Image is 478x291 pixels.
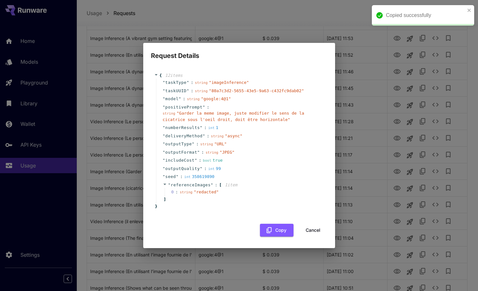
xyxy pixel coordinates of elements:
[191,88,193,94] span: :
[467,8,472,13] button: close
[208,166,221,172] div: 99
[260,224,294,237] button: Copy
[163,141,165,146] span: "
[165,125,200,131] span: numberResults
[203,157,223,164] div: true
[204,166,207,172] span: :
[196,141,199,147] span: :
[163,196,166,203] span: ]
[191,79,193,86] span: :
[208,126,215,130] span: int
[165,149,197,156] span: outputFormat
[165,96,179,102] span: model
[165,141,192,147] span: outputType
[203,158,212,163] span: bool
[192,141,194,146] span: "
[211,182,213,187] span: "
[214,141,227,146] span: " URL "
[202,105,205,109] span: "
[176,189,178,195] div: :
[386,12,465,19] div: Copied successfully
[207,133,209,139] span: :
[165,166,200,172] span: outputQuality
[183,96,185,102] span: :
[219,182,222,188] span: [
[165,174,176,180] span: seed
[163,88,165,93] span: "
[186,88,189,93] span: "
[184,174,214,180] div: 358619890
[186,80,189,85] span: "
[160,72,162,79] span: {
[204,125,207,131] span: :
[225,182,237,187] span: 1 item
[165,79,187,86] span: taskType
[143,43,335,61] h2: Request Details
[178,96,181,101] span: "
[165,104,203,110] span: positivePrompt
[180,174,183,180] span: :
[215,182,217,188] span: :
[220,150,235,155] span: " JPEG "
[163,111,304,122] span: " Garder la meme image, juste modifier le sens de la cicatrice sous l'oeil droit, doit être horiz...
[197,150,200,155] span: "
[206,150,218,155] span: string
[200,166,202,171] span: "
[225,133,242,138] span: " async "
[209,80,249,85] span: " imageInference "
[194,190,219,194] span: " redacted "
[201,149,204,156] span: :
[207,104,209,110] span: :
[200,125,202,130] span: "
[163,133,165,138] span: "
[163,125,165,130] span: "
[163,80,165,85] span: "
[163,166,165,171] span: "
[194,158,197,163] span: "
[195,81,208,85] span: string
[154,203,158,210] span: }
[163,158,165,163] span: "
[163,150,165,155] span: "
[163,111,176,116] span: string
[168,182,171,187] span: "
[201,96,231,101] span: " google:4@1 "
[195,89,208,93] span: string
[208,125,218,131] div: 1
[165,73,183,78] span: 12 item s
[171,189,180,195] span: 0
[165,88,187,94] span: taskUUID
[199,157,201,164] span: :
[163,105,165,109] span: "
[165,133,203,139] span: deliveryMethod
[209,88,304,93] span: " 80a7c3d2-5655-43e5-9a63-c432fc9dab02 "
[163,174,165,179] span: "
[165,157,195,164] span: includeCost
[184,175,191,179] span: int
[180,190,192,194] span: string
[202,133,205,138] span: "
[299,224,327,237] button: Cancel
[171,182,211,187] span: referenceImages
[200,142,213,146] span: string
[187,97,200,101] span: string
[211,134,224,138] span: string
[163,96,165,101] span: "
[176,174,178,179] span: "
[208,167,215,171] span: int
